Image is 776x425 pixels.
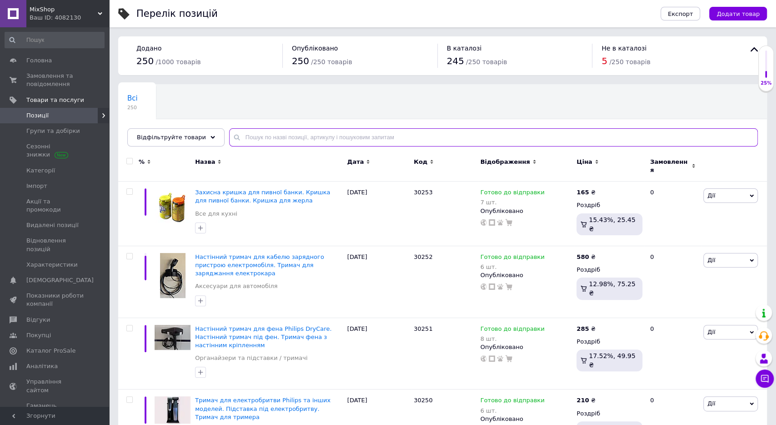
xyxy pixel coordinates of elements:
b: 285 [576,325,589,332]
div: 7 шт. [481,199,545,206]
span: Відображення [481,158,530,166]
div: 25% [759,80,773,86]
span: Показники роботи компанії [26,292,84,308]
span: 5 [601,56,607,66]
div: 8 шт. [481,335,545,342]
input: Пошук [5,32,105,48]
span: 15.43%, 25.45 ₴ [589,216,635,233]
span: Всі [127,94,138,102]
span: Не в каталозі [601,45,646,52]
a: Тримач для електробритви Philips та інших моделей. Підставка під електробритву. Тримач для тримера [195,397,330,420]
div: ₴ [576,253,595,261]
a: Настінний тримач для фена Philips DryCare. Настінний тримач під фен. Тримач фена з настінним кріп... [195,325,331,349]
span: 30250 [414,397,432,404]
span: Сезонні знижки [26,142,84,159]
span: Замовлення та повідомлення [26,72,84,88]
div: Роздріб [576,201,642,209]
a: Все для кухні [195,210,237,218]
span: Категорії [26,167,55,175]
span: Опубліковано [292,45,338,52]
span: MixShop [30,5,98,14]
div: Опубліковано [481,271,572,279]
span: Головна [26,56,52,65]
span: Покупці [26,331,51,339]
div: Роздріб [576,410,642,418]
span: Імпорт [26,182,47,190]
div: ₴ [576,396,595,405]
span: Видалені позиції [26,221,79,229]
span: / 250 товарів [609,58,650,66]
span: / 250 товарів [466,58,507,66]
b: 210 [576,397,589,404]
div: [DATE] [345,318,411,390]
span: Настінний тримач для кабелю зарядного пристрою електромобіля. Тримач для заряджання електрокара [195,253,324,277]
span: Код [414,158,427,166]
span: Додати товар [716,10,760,17]
div: 6 шт. [481,263,545,270]
input: Пошук по назві позиції, артикулу і пошуковим запитам [229,128,758,147]
img: Настенный держатель для кабеля зарядного устройства электромобиля. Держатель для зарядки электрокара [160,253,185,298]
div: Опубліковано [481,343,572,351]
span: Відгуки [26,316,50,324]
div: 0 [645,182,701,246]
img: Держатель для электробритвы | Philips и других моделей. Подставка под электробритву. Держатель дл... [155,396,190,423]
span: Дії [707,192,715,199]
div: ₴ [576,325,595,333]
span: Акції та промокоди [26,197,84,214]
span: 17.52%, 49.95 ₴ [589,352,635,369]
span: Каталог ProSale [26,347,75,355]
span: Ціна [576,158,592,166]
span: Позиції [26,111,49,120]
div: Опубліковано [481,415,572,423]
span: Додано [136,45,161,52]
span: Дії [707,257,715,263]
div: Роздріб [576,266,642,274]
div: [DATE] [345,182,411,246]
a: Аксесуари для автомобіля [195,282,277,290]
a: Захисна кришка для пивної банки. Кришка для пивної банки. Кришка для жерла [195,189,330,204]
span: 30251 [414,325,432,332]
span: 250 [292,56,309,66]
span: [DEMOGRAPHIC_DATA] [26,276,94,284]
div: ₴ [576,188,595,197]
a: Органайзери та підставки / тримачі [195,354,307,362]
span: 250 [136,56,154,66]
div: 6 шт. [481,407,545,414]
b: 165 [576,189,589,196]
span: 245 [447,56,464,66]
span: Замовлення [650,158,689,174]
div: [DATE] [345,246,411,318]
span: Товари та послуги [26,96,84,104]
div: Перелік позицій [136,9,218,19]
span: Готово до відправки [481,189,545,198]
span: Дата [347,158,364,166]
span: 30253 [414,189,432,196]
span: Назва [195,158,215,166]
img: Настенный держатель для фена Philips DryCare. Настенный держатель под фен. Держатель фена с насте... [155,325,190,350]
span: Відфільтруйте товари [137,134,206,141]
span: Готово до відправки [481,397,545,406]
span: Характеристики [26,261,78,269]
span: В каталозі [447,45,482,52]
span: Готово до відправки [481,325,545,335]
div: Опубліковано [481,207,572,215]
b: 580 [576,253,589,260]
img: Защитная крышка для пивной банки. Крышка для пивной банки. Крышка для жестянки [155,188,190,223]
span: 30252 [414,253,432,260]
span: 250 [127,104,138,111]
span: Експорт [668,10,693,17]
span: Управління сайтом [26,378,84,394]
span: % [139,158,145,166]
span: Групи та добірки [26,127,80,135]
span: / 1000 товарів [155,58,200,66]
button: Чат з покупцем [756,369,774,388]
span: Відновлення позицій [26,237,84,253]
div: 0 [645,246,701,318]
span: Дії [707,329,715,335]
span: / 250 товарів [311,58,352,66]
span: Аналітика [26,362,58,370]
button: Експорт [661,7,701,20]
